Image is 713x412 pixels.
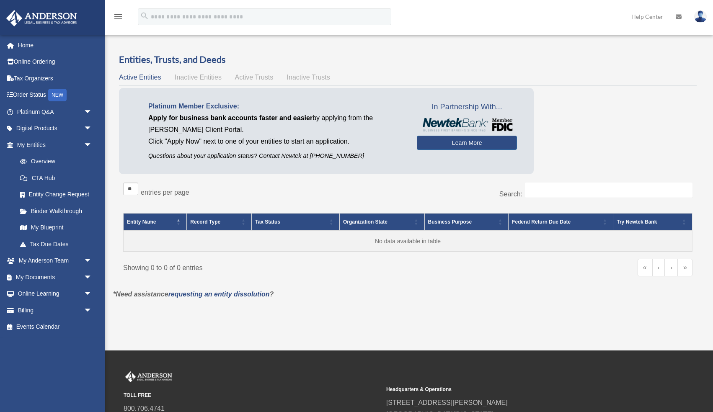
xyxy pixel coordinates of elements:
div: Showing 0 to 0 of 0 entries [123,259,402,274]
a: Events Calendar [6,319,105,335]
a: Online Learningarrow_drop_down [6,286,105,302]
small: Headquarters & Operations [386,385,643,394]
em: *Need assistance ? [113,291,274,298]
a: My Documentsarrow_drop_down [6,269,105,286]
td: No data available in table [124,231,692,252]
span: Business Purpose [428,219,472,225]
th: Try Newtek Bank : Activate to sort [613,214,692,231]
a: Online Ordering [6,54,105,70]
img: Anderson Advisors Platinum Portal [124,371,174,382]
div: Try Newtek Bank [617,217,679,227]
a: Previous [652,259,665,276]
span: arrow_drop_down [84,136,101,154]
a: Entity Change Request [12,186,101,203]
a: Tax Due Dates [12,236,101,252]
th: Federal Return Due Date: Activate to sort [509,214,613,231]
th: Entity Name: Activate to invert sorting [124,214,187,231]
a: menu [113,15,123,22]
span: arrow_drop_down [84,103,101,121]
th: Tax Status: Activate to sort [252,214,340,231]
a: Next [665,259,678,276]
a: Learn More [417,136,517,150]
span: Active Trusts [235,74,274,81]
span: arrow_drop_down [84,302,101,319]
small: TOLL FREE [124,391,380,400]
span: Entity Name [127,219,156,225]
a: Last [678,259,692,276]
span: Federal Return Due Date [512,219,571,225]
th: Record Type: Activate to sort [187,214,252,231]
span: In Partnership With... [417,100,517,114]
p: Questions about your application status? Contact Newtek at [PHONE_NUMBER] [148,151,404,161]
p: Click "Apply Now" next to one of your entities to start an application. [148,136,404,147]
a: 800.706.4741 [124,405,165,412]
label: entries per page [141,189,189,196]
a: My Entitiesarrow_drop_down [6,136,101,153]
label: Search: [499,191,522,198]
a: My Anderson Teamarrow_drop_down [6,252,105,269]
div: NEW [48,89,67,101]
a: requesting an entity dissolution [168,291,270,298]
span: arrow_drop_down [84,252,101,270]
a: My Blueprint [12,219,101,236]
span: Inactive Trusts [287,74,330,81]
p: by applying from the [PERSON_NAME] Client Portal. [148,112,404,136]
img: Anderson Advisors Platinum Portal [4,10,80,26]
a: Digital Productsarrow_drop_down [6,120,105,137]
img: User Pic [694,10,707,23]
a: [STREET_ADDRESS][PERSON_NAME] [386,399,508,406]
a: First [638,259,652,276]
img: NewtekBankLogoSM.png [421,118,513,131]
a: Platinum Q&Aarrow_drop_down [6,103,105,120]
span: arrow_drop_down [84,286,101,303]
span: arrow_drop_down [84,269,101,286]
th: Organization State: Activate to sort [339,214,424,231]
span: arrow_drop_down [84,120,101,137]
span: Active Entities [119,74,161,81]
span: Record Type [190,219,220,225]
span: Apply for business bank accounts faster and easier [148,114,313,121]
p: Platinum Member Exclusive: [148,100,404,112]
i: menu [113,12,123,22]
span: Tax Status [255,219,280,225]
a: Binder Walkthrough [12,203,101,219]
span: Inactive Entities [175,74,222,81]
a: Overview [12,153,96,170]
h3: Entities, Trusts, and Deeds [119,53,697,66]
a: Home [6,37,105,54]
span: Organization State [343,219,387,225]
i: search [140,11,149,21]
a: Order StatusNEW [6,87,105,104]
th: Business Purpose: Activate to sort [424,214,509,231]
a: Billingarrow_drop_down [6,302,105,319]
a: Tax Organizers [6,70,105,87]
a: CTA Hub [12,170,101,186]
